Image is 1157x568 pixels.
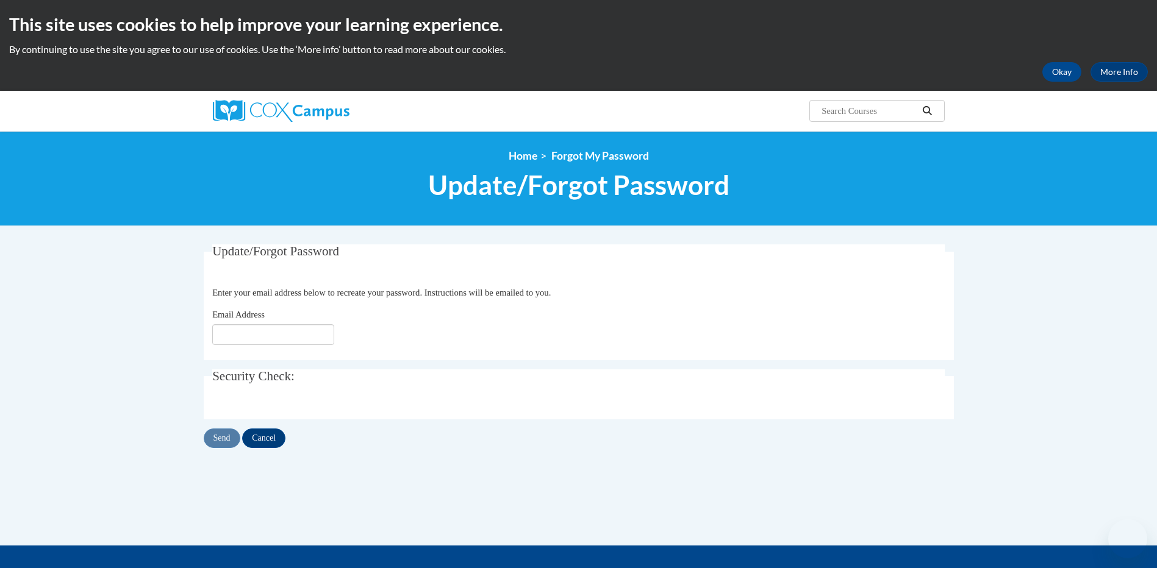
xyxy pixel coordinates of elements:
span: Email Address [212,310,265,319]
p: By continuing to use the site you agree to our use of cookies. Use the ‘More info’ button to read... [9,43,1148,56]
a: Cox Campus [213,100,445,122]
button: Search [918,104,936,118]
input: Cancel [242,428,285,448]
a: Home [509,149,537,162]
a: More Info [1091,62,1148,82]
span: Forgot My Password [551,149,649,162]
span: Update/Forgot Password [428,169,729,201]
span: Update/Forgot Password [212,244,339,258]
h2: This site uses cookies to help improve your learning experience. [9,12,1148,37]
span: Security Check: [212,369,295,383]
iframe: Button to launch messaging window [1108,519,1147,558]
button: Okay [1042,62,1081,82]
span: Enter your email address below to recreate your password. Instructions will be emailed to you. [212,288,551,297]
img: Cox Campus [213,100,349,122]
input: Search Courses [820,104,918,118]
input: Email [212,324,334,345]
